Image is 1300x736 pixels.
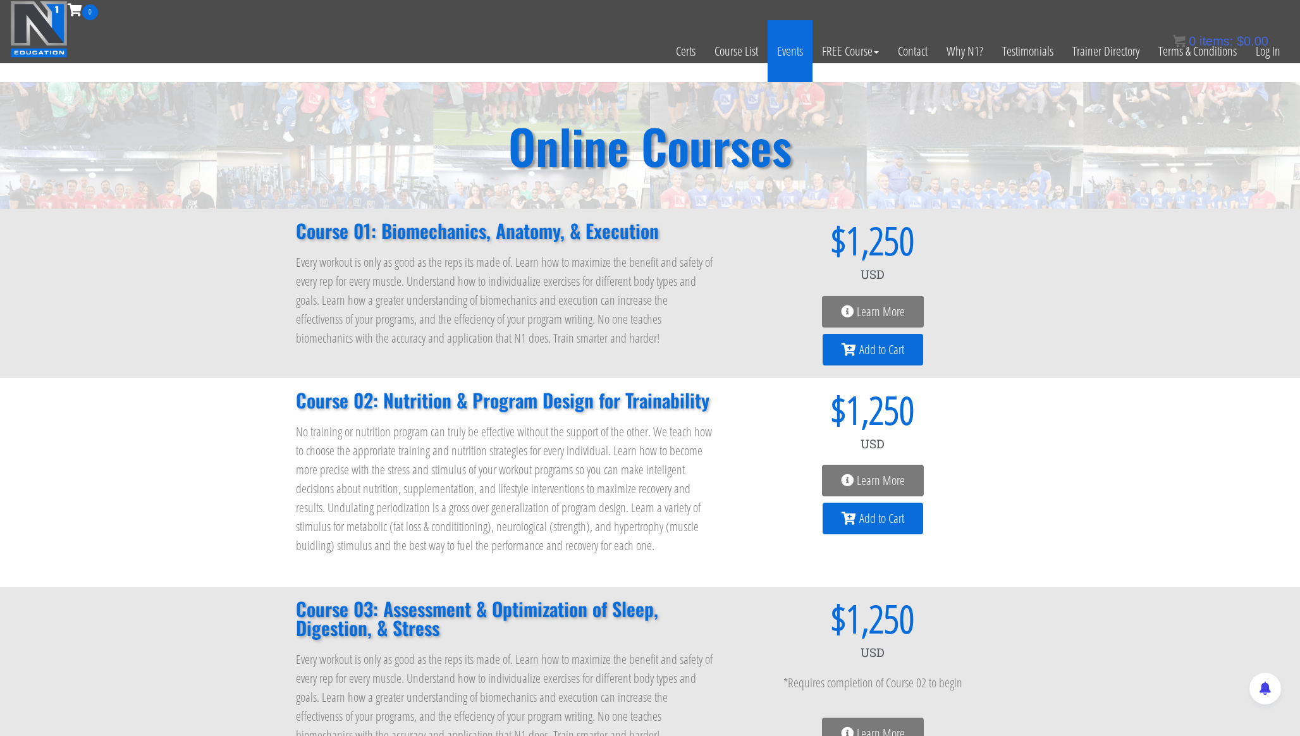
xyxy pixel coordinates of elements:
[846,391,914,429] span: 1,250
[823,503,923,534] a: Add to Cart
[859,512,904,525] span: Add to Cart
[857,474,905,487] span: Learn More
[1173,35,1186,47] img: icon11.png
[768,20,812,82] a: Events
[741,429,1004,459] div: USD
[1149,20,1246,82] a: Terms & Conditions
[822,465,924,496] a: Learn More
[1063,20,1149,82] a: Trainer Directory
[296,391,716,410] h2: Course 02: Nutrition & Program Design for Trainability
[888,20,937,82] a: Contact
[1173,34,1268,48] a: 0 items: $0.00
[296,221,716,240] h2: Course 01: Biomechanics, Anatomy, & Execution
[296,599,716,637] h2: Course 03: Assessment & Optimization of Sleep, Digestion, & Stress
[508,122,792,169] h2: Online Courses
[666,20,705,82] a: Certs
[1237,34,1244,48] span: $
[68,1,98,18] a: 0
[1237,34,1268,48] bdi: 0.00
[937,20,993,82] a: Why N1?
[705,20,768,82] a: Course List
[823,334,923,365] a: Add to Cart
[822,296,924,328] a: Learn More
[1189,34,1196,48] span: 0
[1199,34,1233,48] span: items:
[296,253,716,348] p: Every workout is only as good as the reps its made of. Learn how to maximize the benefit and safe...
[741,391,846,429] span: $
[741,221,846,259] span: $
[812,20,888,82] a: FREE Course
[741,599,846,637] span: $
[859,343,904,356] span: Add to Cart
[1246,20,1290,82] a: Log In
[10,1,68,58] img: n1-education
[846,599,914,637] span: 1,250
[857,305,905,318] span: Learn More
[993,20,1063,82] a: Testimonials
[296,422,716,555] p: No training or nutrition program can truly be effective without the support of the other. We teac...
[741,259,1004,290] div: USD
[846,221,914,259] span: 1,250
[741,673,1004,692] p: *Requires completion of Course 02 to begin
[741,637,1004,668] div: USD
[82,4,98,20] span: 0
